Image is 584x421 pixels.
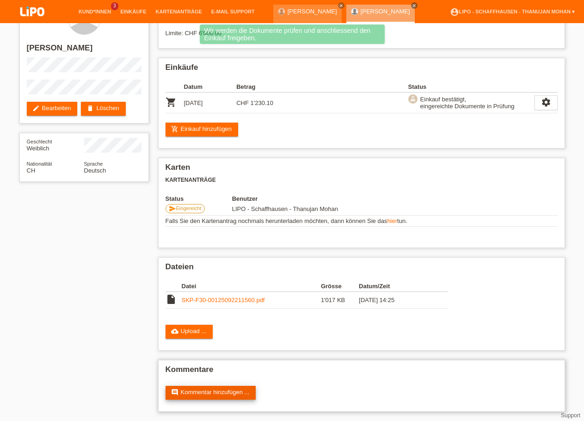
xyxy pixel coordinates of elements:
[166,294,177,305] i: insert_drive_file
[166,97,177,108] i: POSP00027846
[561,412,580,419] a: Support
[166,325,213,339] a: cloud_uploadUpload ...
[361,8,410,15] a: [PERSON_NAME]
[359,292,435,309] td: [DATE] 14:25
[339,3,344,8] i: close
[151,9,207,14] a: Kartenanträge
[32,105,40,112] i: edit
[74,9,116,14] a: Kund*innen
[387,217,397,224] a: hier
[184,93,237,113] td: [DATE]
[84,167,106,174] span: Deutsch
[236,81,289,93] th: Betrag
[116,9,151,14] a: Einkäufe
[166,123,239,136] a: add_shopping_cartEinkauf hinzufügen
[411,2,418,9] a: close
[541,97,551,107] i: settings
[86,105,94,112] i: delete
[27,138,84,152] div: Weiblich
[27,139,52,144] span: Geschlecht
[166,262,558,276] h2: Dateien
[418,94,515,111] div: Einkauf bestätigt, eingereichte Dokumente in Prüfung
[166,195,232,202] th: Status
[200,25,385,44] div: Wir werden die Dokumente prüfen und anschliessend den Einkauf freigeben.
[169,205,176,212] i: send
[338,2,344,9] a: close
[176,205,202,211] span: Eingereicht
[171,125,178,133] i: add_shopping_cart
[111,2,118,10] span: 3
[166,386,256,400] a: commentKommentar hinzufügen ...
[359,281,435,292] th: Datum/Zeit
[27,43,141,57] h2: [PERSON_NAME]
[81,102,125,116] a: deleteLöschen
[450,7,459,17] i: account_circle
[84,161,103,167] span: Sprache
[171,328,178,335] i: cloud_upload
[27,161,52,167] span: Nationalität
[412,3,417,8] i: close
[184,81,237,93] th: Datum
[288,8,337,15] a: [PERSON_NAME]
[410,95,416,102] i: approval
[166,216,558,227] td: Falls Sie den Kartenantrag nochmals herunterladen möchten, dann können Sie das tun.
[232,195,389,202] th: Benutzer
[182,281,321,292] th: Datei
[207,9,259,14] a: E-Mail Support
[408,81,535,93] th: Status
[321,292,359,309] td: 1'017 KB
[166,365,558,379] h2: Kommentare
[182,297,265,303] a: SKP-F30-00125092211560.pdf
[27,102,78,116] a: editBearbeiten
[321,281,359,292] th: Grösse
[166,63,558,77] h2: Einkäufe
[445,9,579,14] a: account_circleLIPO - Schaffhausen - Thanujan Mohan ▾
[166,163,558,177] h2: Karten
[166,177,558,184] h3: Kartenanträge
[232,205,338,212] span: 22.09.2025
[236,93,289,113] td: CHF 1'230.10
[171,389,178,396] i: comment
[27,167,36,174] span: Schweiz
[9,19,55,26] a: LIPO pay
